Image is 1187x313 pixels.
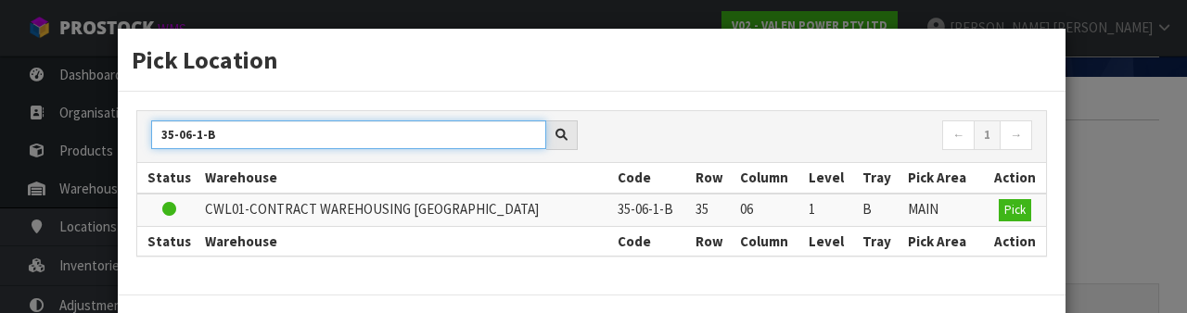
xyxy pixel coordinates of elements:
span: Pick [1004,202,1026,218]
th: Code [613,163,691,193]
td: 35-06-1-B [613,194,691,227]
th: Code [613,226,691,256]
th: Warehouse [200,163,612,193]
a: 1 [974,120,1001,150]
th: Action [985,163,1046,193]
td: B [858,194,903,227]
th: Row [691,226,735,256]
th: Action [985,226,1046,256]
th: Pick Area [903,163,985,193]
h3: Pick Location [132,43,1052,77]
th: Status [137,226,200,256]
td: 06 [735,194,804,227]
td: 35 [691,194,735,227]
th: Level [804,163,858,193]
a: → [1000,120,1032,150]
td: CWL01-CONTRACT WAREHOUSING [GEOGRAPHIC_DATA] [200,194,612,227]
th: Column [735,226,804,256]
th: Row [691,163,735,193]
th: Level [804,226,858,256]
th: Pick Area [903,226,985,256]
th: Tray [858,226,903,256]
th: Warehouse [200,226,612,256]
th: Status [137,163,200,193]
td: 1 [804,194,858,227]
td: MAIN [903,194,985,227]
a: ← [942,120,975,150]
nav: Page navigation [606,120,1032,153]
th: Column [735,163,804,193]
th: Tray [858,163,903,193]
input: Search locations [151,120,546,149]
button: Pick [999,199,1031,221]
